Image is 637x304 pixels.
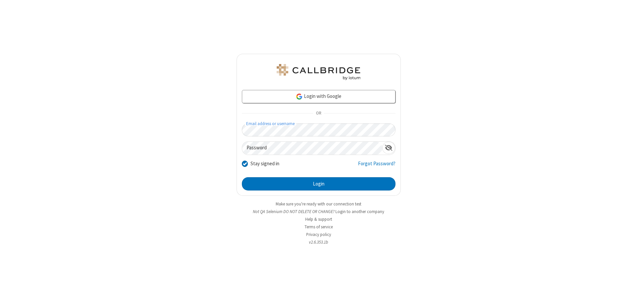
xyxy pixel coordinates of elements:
button: Login [242,177,395,190]
input: Email address or username [242,123,395,136]
div: Show password [382,142,395,154]
a: Login with Google [242,90,395,103]
span: OR [313,109,324,118]
a: Forgot Password? [358,160,395,173]
a: Terms of service [305,224,333,230]
a: Privacy policy [306,232,331,237]
a: Make sure you're ready with our connection test [276,201,361,207]
img: QA Selenium DO NOT DELETE OR CHANGE [275,64,362,80]
label: Stay signed in [250,160,279,168]
button: Login to another company [335,208,384,215]
li: v2.6.353.1b [237,239,401,245]
input: Password [242,142,382,155]
li: Not QA Selenium DO NOT DELETE OR CHANGE? [237,208,401,215]
img: google-icon.png [296,93,303,100]
a: Help & support [305,216,332,222]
